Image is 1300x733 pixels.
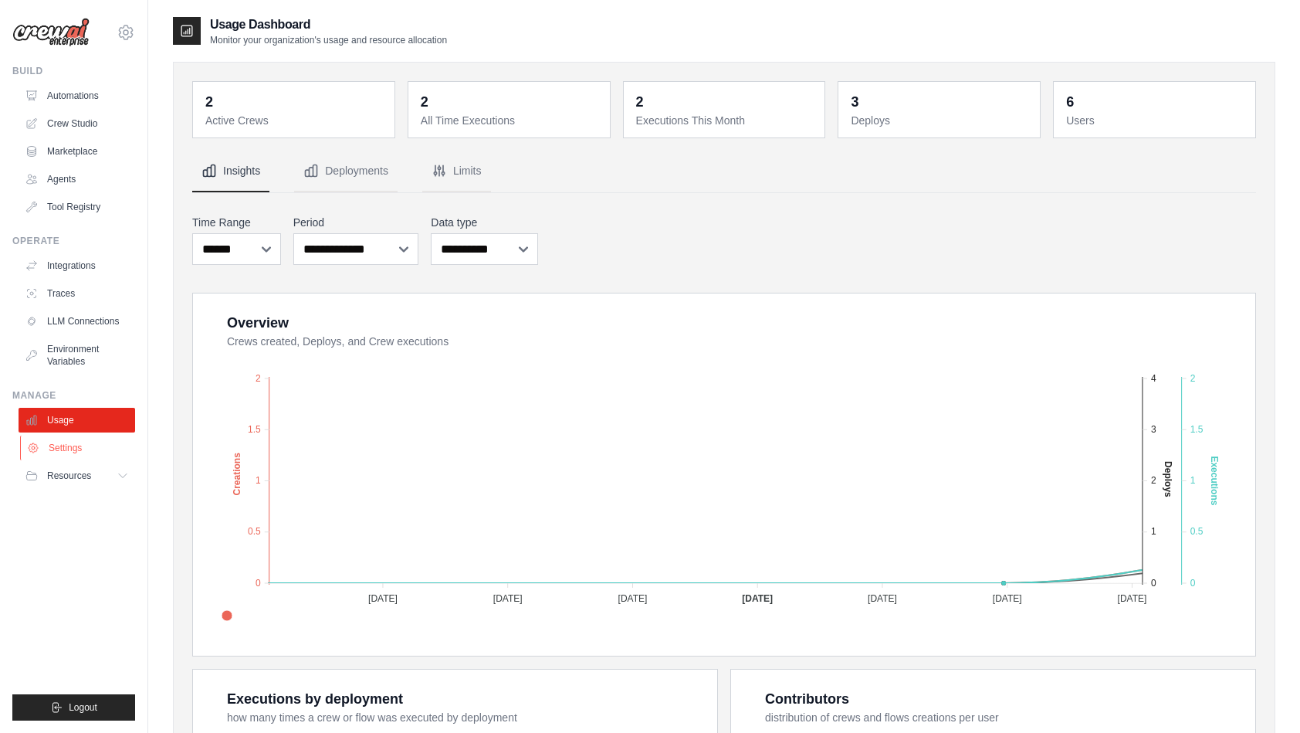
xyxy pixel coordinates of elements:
div: Contributors [765,688,849,710]
label: Time Range [192,215,281,230]
label: Period [293,215,419,230]
a: Marketplace [19,139,135,164]
button: Limits [422,151,491,192]
tspan: 0 [1190,578,1196,589]
h2: Usage Dashboard [210,15,447,34]
tspan: [DATE] [742,593,773,604]
div: Operate [12,235,135,247]
tspan: [DATE] [993,593,1022,604]
tspan: 1 [1151,527,1156,538]
nav: Tabs [192,151,1256,192]
a: LLM Connections [19,309,135,334]
dt: Users [1066,113,1246,128]
tspan: 2 [1151,475,1156,486]
a: Settings [20,436,137,460]
a: Crew Studio [19,111,135,136]
a: Agents [19,167,135,192]
tspan: [DATE] [868,593,897,604]
text: Creations [232,453,242,496]
label: Data type [431,215,538,230]
text: Executions [1209,456,1220,506]
tspan: 0 [256,578,261,589]
tspan: 4 [1151,373,1156,384]
a: Tool Registry [19,195,135,219]
a: Integrations [19,253,135,278]
button: Deployments [294,151,398,192]
tspan: 0 [1151,578,1156,589]
dt: All Time Executions [421,113,601,128]
tspan: 2 [256,373,261,384]
tspan: [DATE] [493,593,523,604]
dt: Crews created, Deploys, and Crew executions [227,334,1237,349]
div: 3 [851,91,858,113]
button: Insights [192,151,269,192]
div: 2 [205,91,213,113]
tspan: 1.5 [1190,424,1204,435]
tspan: 1 [1190,475,1196,486]
span: Logout [69,701,97,714]
div: 6 [1066,91,1074,113]
div: Manage [12,389,135,402]
tspan: 2 [1190,373,1196,384]
dt: distribution of crews and flows creations per user [765,710,1237,725]
div: 2 [421,91,428,113]
span: Resources [47,470,91,482]
button: Resources [19,463,135,488]
a: Usage [19,408,135,433]
dt: how many times a crew or flow was executed by deployment [227,710,699,725]
tspan: 1.5 [248,424,261,435]
p: Monitor your organization's usage and resource allocation [210,34,447,46]
tspan: [DATE] [1118,593,1147,604]
a: Automations [19,83,135,108]
text: Deploys [1163,461,1173,497]
tspan: 0.5 [248,527,261,538]
div: Build [12,65,135,77]
dt: Active Crews [205,113,385,128]
tspan: 3 [1151,424,1156,435]
div: Overview [227,312,289,334]
tspan: 0.5 [1190,527,1204,538]
dt: Executions This Month [636,113,816,128]
img: Logo [12,18,90,47]
a: Environment Variables [19,337,135,374]
dt: Deploys [851,113,1031,128]
tspan: [DATE] [368,593,398,604]
tspan: 1 [256,475,261,486]
div: Executions by deployment [227,688,403,710]
div: 2 [636,91,644,113]
button: Logout [12,694,135,721]
a: Traces [19,281,135,306]
tspan: [DATE] [618,593,648,604]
